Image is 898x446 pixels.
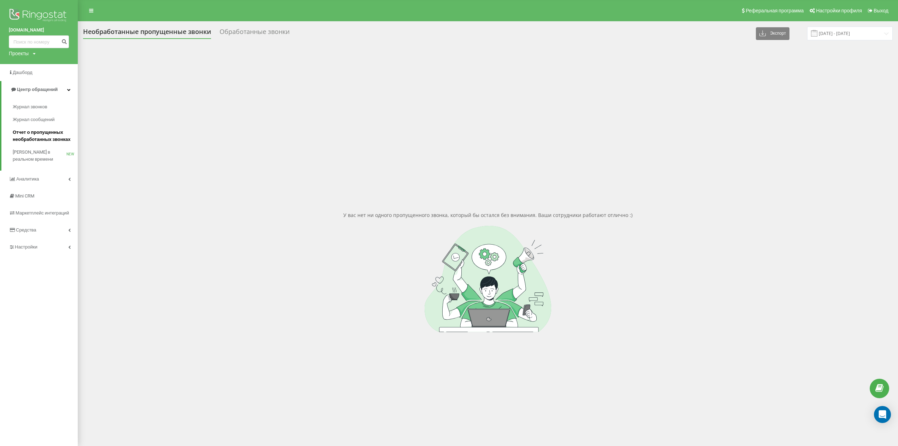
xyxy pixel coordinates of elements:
span: Журнал звонков [13,103,47,110]
button: Экспорт [756,27,789,40]
div: Обработанные звонки [220,28,290,39]
span: Отчет о пропущенных необработанных звонках [13,129,74,143]
span: Выход [874,8,888,13]
a: Центр обращений [1,81,78,98]
a: [PERSON_NAME] в реальном времениNEW [13,146,78,166]
span: Mini CRM [15,193,34,199]
a: Журнал сообщений [13,113,78,126]
input: Поиск по номеру [9,35,69,48]
span: Аналитика [16,176,39,182]
span: Журнал сообщений [13,116,54,123]
span: [PERSON_NAME] в реальном времени [13,149,66,163]
a: [DOMAIN_NAME] [9,27,69,34]
div: Проекты [9,50,29,57]
img: Ringostat logo [9,7,69,25]
span: Настройки профиля [816,8,862,13]
span: Реферальная программа [746,8,804,13]
a: Журнал звонков [13,101,78,113]
span: Средства [16,227,36,233]
span: Центр обращений [17,87,58,92]
div: Open Intercom Messenger [874,406,891,423]
a: Отчет о пропущенных необработанных звонках [13,126,78,146]
div: Необработанные пропущенные звонки [83,28,211,39]
span: Дашборд [13,70,33,75]
span: Настройки [15,244,37,250]
span: Маркетплейс интеграций [16,210,69,216]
